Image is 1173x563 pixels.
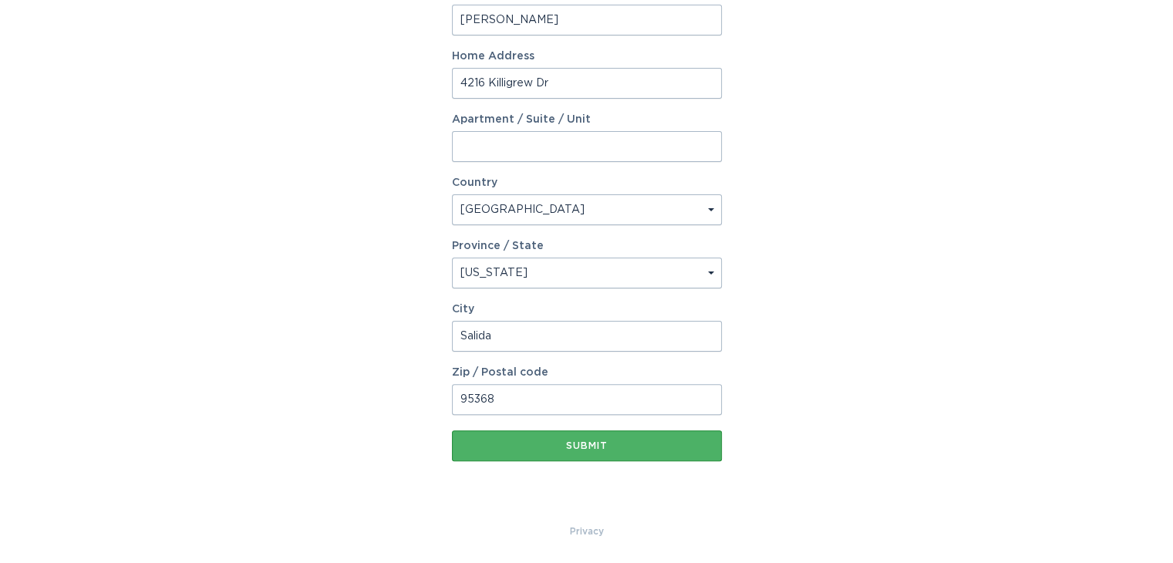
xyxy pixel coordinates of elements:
label: Zip / Postal code [452,367,722,378]
a: Privacy Policy & Terms of Use [570,523,604,540]
label: City [452,304,722,315]
label: Country [452,177,497,188]
div: Submit [460,441,714,450]
button: Submit [452,430,722,461]
label: Province / State [452,241,544,251]
label: Apartment / Suite / Unit [452,114,722,125]
label: Home Address [452,51,722,62]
